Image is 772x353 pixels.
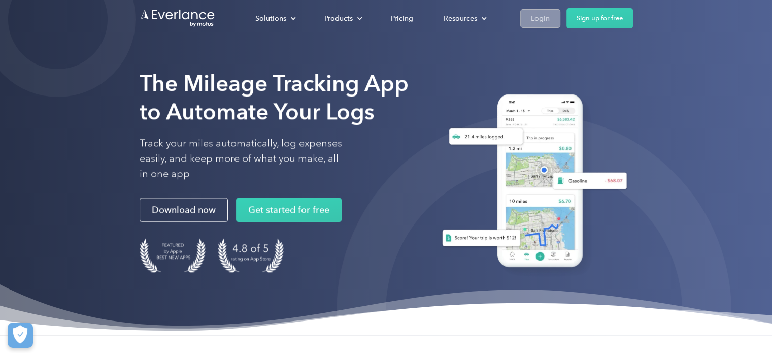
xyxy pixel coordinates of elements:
[236,198,342,222] a: Get started for free
[520,9,560,28] a: Login
[218,238,284,272] img: 4.9 out of 5 stars on the app store
[566,8,633,28] a: Sign up for free
[433,10,495,27] div: Resources
[444,12,477,25] div: Resources
[140,9,216,28] a: Go to homepage
[391,12,413,25] div: Pricing
[245,10,304,27] div: Solutions
[140,136,343,181] p: Track your miles automatically, log expenses easily, and keep more of what you make, all in one app
[255,12,286,25] div: Solutions
[8,323,33,348] button: Cookies Settings
[381,10,423,27] a: Pricing
[430,86,633,279] img: Everlance, mileage tracker app, expense tracking app
[324,12,353,25] div: Products
[531,12,550,25] div: Login
[314,10,371,27] div: Products
[140,198,228,222] a: Download now
[140,238,206,272] img: Badge for Featured by Apple Best New Apps
[140,70,409,125] strong: The Mileage Tracking App to Automate Your Logs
